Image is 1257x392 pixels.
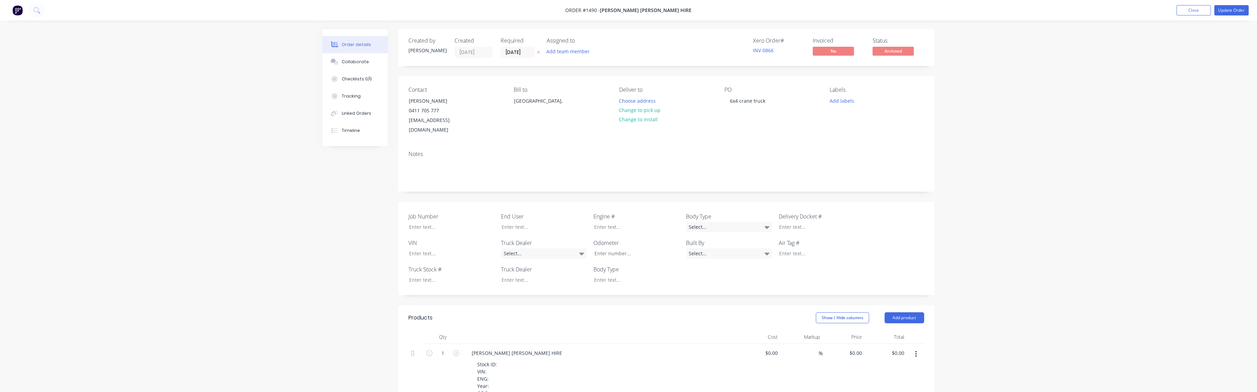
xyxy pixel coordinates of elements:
[753,37,805,44] div: Xero Order #
[813,47,854,55] span: No
[408,212,494,221] label: Job Number
[830,87,924,93] div: Labels
[816,312,869,323] button: Show / Hide columns
[615,96,659,105] button: Choose address
[600,7,692,14] span: [PERSON_NAME] [PERSON_NAME] Hire
[501,265,587,273] label: Truck Dealer
[1177,5,1211,15] button: Close
[408,314,433,322] div: Products
[408,265,494,273] label: Truck Stock #
[619,87,713,93] div: Deliver to
[779,239,865,247] label: Air Tag #
[409,96,466,106] div: [PERSON_NAME]
[781,330,823,344] div: Markup
[514,87,608,93] div: Bill to
[566,7,600,14] span: Order #1490 -
[466,348,568,358] div: [PERSON_NAME] [PERSON_NAME] HIRE
[1214,5,1249,15] button: Update Order
[826,96,857,105] button: Add labels
[323,122,388,139] button: Timeline
[408,87,503,93] div: Contact
[455,37,492,44] div: Created
[686,222,772,232] div: Select...
[547,47,593,56] button: Add team member
[543,47,593,56] button: Add team member
[779,212,865,221] label: Delivery Docket #
[323,88,388,105] button: Tracking
[12,5,23,15] img: Factory
[823,330,865,344] div: Price
[323,70,388,88] button: Checklists 0/0
[885,312,924,323] button: Add product
[686,212,772,221] label: Body Type
[615,115,662,124] button: Change to install
[422,330,463,344] div: Qty
[615,105,664,115] button: Change to pick up
[724,96,771,106] div: 6x4 crane truck
[342,110,371,116] div: Linked Orders
[724,87,819,93] div: PO
[342,42,371,48] div: Order details
[873,47,914,55] span: Archived
[865,330,907,344] div: Total
[408,47,446,54] div: [PERSON_NAME]
[873,37,924,44] div: Status
[501,248,587,259] div: Select...
[342,59,369,65] div: Collaborate
[753,47,774,54] a: INV-0866
[508,96,577,118] div: [GEOGRAPHIC_DATA],
[342,93,361,99] div: Tracking
[342,127,360,134] div: Timeline
[408,37,446,44] div: Created by
[501,37,538,44] div: Required
[323,36,388,53] button: Order details
[409,106,466,115] div: 0411 705 777
[686,239,772,247] label: Built By
[739,330,781,344] div: Cost
[409,115,466,135] div: [EMAIL_ADDRESS][DOMAIN_NAME]
[813,37,864,44] div: Invoiced
[593,265,679,273] label: Body Type
[686,248,772,259] div: Select...
[589,248,679,259] input: Enter number...
[408,239,494,247] label: VIN
[514,96,571,106] div: [GEOGRAPHIC_DATA],
[403,96,472,135] div: [PERSON_NAME]0411 705 777[EMAIL_ADDRESS][DOMAIN_NAME]
[323,105,388,122] button: Linked Orders
[323,53,388,70] button: Collaborate
[501,239,587,247] label: Truck Dealer
[593,212,679,221] label: Engine #
[408,151,924,157] div: Notes
[342,76,372,82] div: Checklists 0/0
[593,239,679,247] label: Odometer
[819,349,823,357] span: %
[501,212,587,221] label: End User
[547,37,615,44] div: Assigned to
